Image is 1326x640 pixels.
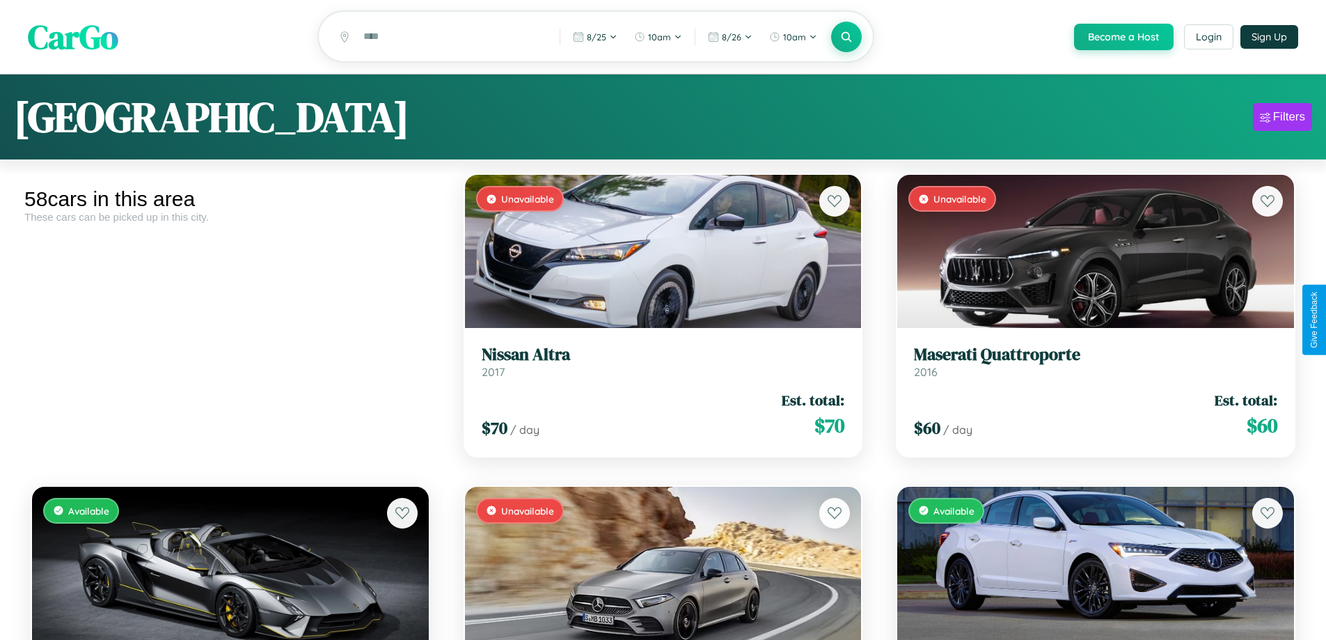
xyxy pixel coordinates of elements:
[14,88,409,146] h1: [GEOGRAPHIC_DATA]
[1240,25,1298,49] button: Sign Up
[762,26,824,48] button: 10am
[943,423,972,437] span: / day
[1184,24,1233,49] button: Login
[914,345,1277,365] h3: Maserati Quattroporte
[814,412,844,439] span: $ 70
[914,416,940,439] span: $ 60
[648,31,671,42] span: 10am
[482,345,845,379] a: Nissan Altra2017
[933,193,986,205] span: Unavailable
[482,365,505,379] span: 2017
[1309,292,1319,348] div: Give Feedback
[587,31,606,42] span: 8 / 25
[482,345,845,365] h3: Nissan Altra
[701,26,759,48] button: 8/26
[1247,412,1277,439] span: $ 60
[1273,110,1305,124] div: Filters
[782,390,844,410] span: Est. total:
[933,505,974,517] span: Available
[1253,103,1312,131] button: Filters
[24,187,436,211] div: 58 cars in this area
[914,345,1277,379] a: Maserati Quattroporte2016
[28,14,118,60] span: CarGo
[722,31,741,42] span: 8 / 26
[627,26,689,48] button: 10am
[1074,24,1174,50] button: Become a Host
[1215,390,1277,410] span: Est. total:
[566,26,624,48] button: 8/25
[783,31,806,42] span: 10am
[482,416,507,439] span: $ 70
[501,193,554,205] span: Unavailable
[24,211,436,223] div: These cars can be picked up in this city.
[914,365,938,379] span: 2016
[68,505,109,517] span: Available
[510,423,539,437] span: / day
[501,505,554,517] span: Unavailable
